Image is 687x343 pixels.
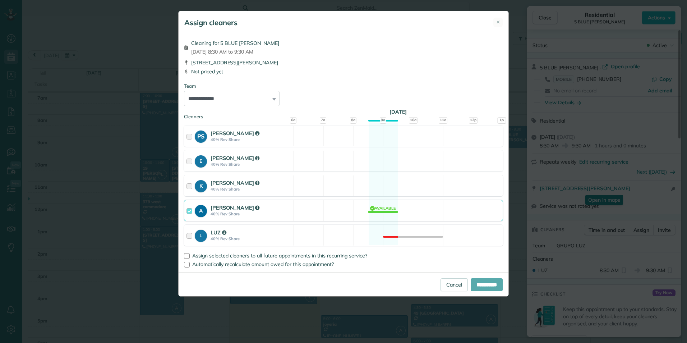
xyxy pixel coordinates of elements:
[211,130,259,137] strong: [PERSON_NAME]
[184,18,238,28] h5: Assign cleaners
[211,137,291,142] strong: 40% Rev Share
[192,252,367,259] span: Assign selected cleaners to all future appointments in this recurring service?
[211,162,291,167] strong: 40% Rev Share
[184,113,503,115] div: Cleaners
[184,68,503,75] div: Not priced yet
[184,59,503,66] div: [STREET_ADDRESS][PERSON_NAME]
[191,48,279,55] span: [DATE] 8:30 AM to 9:30 AM
[211,236,291,241] strong: 40% Rev Share
[211,179,259,186] strong: [PERSON_NAME]
[195,155,207,165] strong: E
[441,278,468,291] a: Cancel
[191,40,279,47] span: Cleaning for 5 BLUE [PERSON_NAME]
[211,187,291,192] strong: 40% Rev Share
[195,230,207,239] strong: L
[195,131,207,141] strong: PS
[496,19,500,26] span: ✕
[211,229,226,236] strong: LUZ
[184,83,503,90] div: Team
[195,205,207,215] strong: A
[192,261,334,267] span: Automatically recalculate amount owed for this appointment?
[211,204,259,211] strong: [PERSON_NAME]
[211,155,259,161] strong: [PERSON_NAME]
[195,180,207,190] strong: K
[211,211,291,216] strong: 40% Rev Share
